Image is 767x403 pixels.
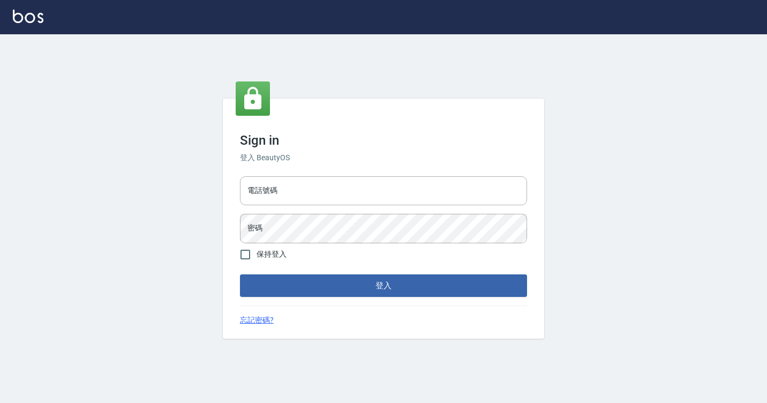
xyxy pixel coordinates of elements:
h6: 登入 BeautyOS [240,152,527,163]
img: Logo [13,10,43,23]
a: 忘記密碼? [240,315,274,326]
button: 登入 [240,274,527,297]
span: 保持登入 [257,249,287,260]
h3: Sign in [240,133,527,148]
